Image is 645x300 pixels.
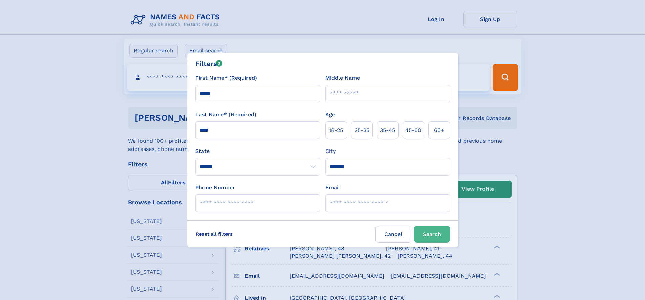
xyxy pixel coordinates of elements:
label: Cancel [375,226,411,243]
label: Phone Number [195,184,235,192]
button: Search [414,226,450,243]
span: 18‑25 [329,126,343,134]
span: 35‑45 [380,126,395,134]
label: State [195,147,320,155]
span: 25‑35 [354,126,369,134]
label: Last Name* (Required) [195,111,256,119]
span: 45‑60 [405,126,421,134]
label: Email [325,184,340,192]
label: City [325,147,336,155]
label: Middle Name [325,74,360,82]
label: Reset all filters [191,226,237,242]
label: Age [325,111,335,119]
div: Filters [195,59,223,69]
label: First Name* (Required) [195,74,257,82]
span: 60+ [434,126,444,134]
